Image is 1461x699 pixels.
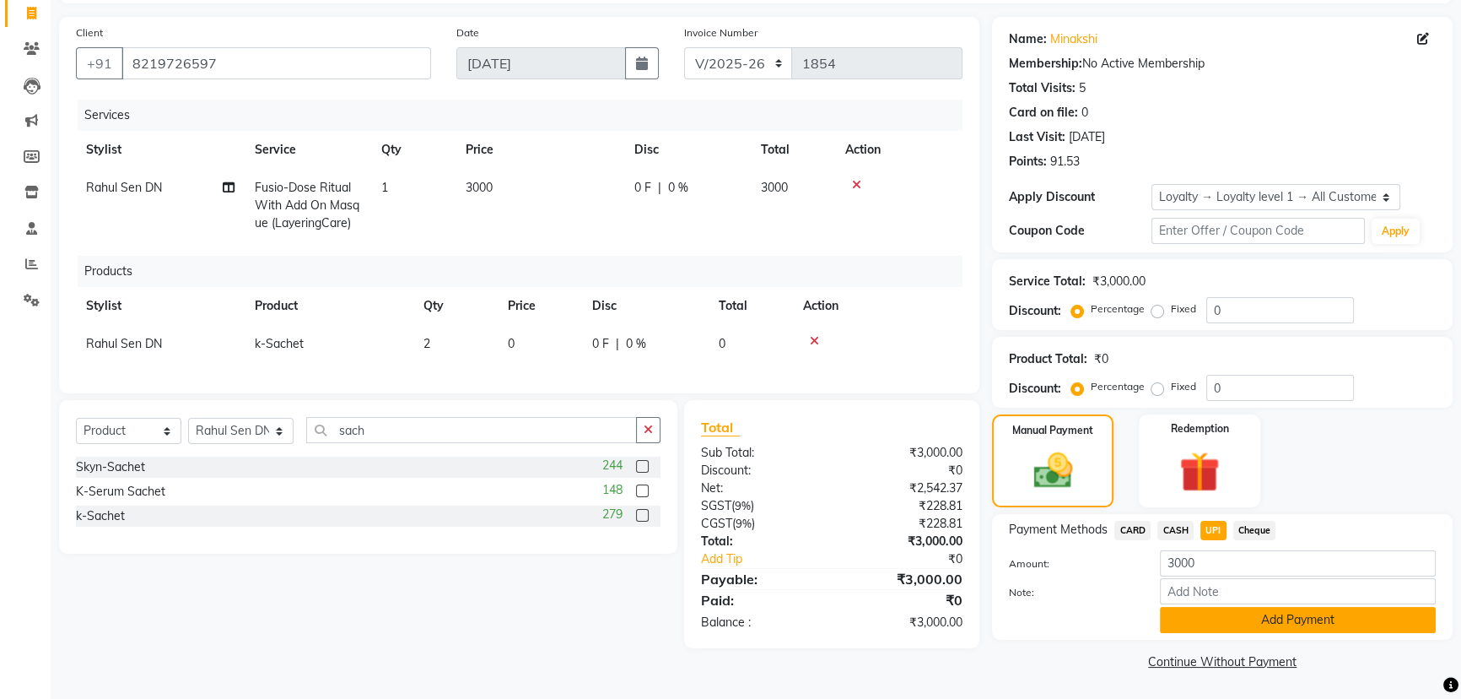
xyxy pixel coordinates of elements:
div: No Active Membership [1009,55,1436,73]
span: | [658,179,661,197]
div: Name: [1009,30,1047,48]
div: Coupon Code [1009,222,1151,240]
span: 279 [602,506,623,523]
a: Minakshi [1050,30,1097,48]
span: 0 % [626,335,646,353]
th: Disc [624,131,751,169]
div: ₹228.81 [832,515,975,533]
div: Discount: [1009,380,1061,398]
div: Net: [688,480,832,497]
th: Action [835,131,962,169]
div: ₹3,000.00 [1092,273,1146,290]
label: Client [76,25,103,41]
th: Total [709,287,793,325]
span: Total [701,419,740,436]
label: Date [456,25,479,41]
div: Membership: [1009,55,1082,73]
input: Amount [1160,550,1436,577]
div: Product Total: [1009,350,1087,368]
span: SGST [701,498,731,513]
span: 1 [381,180,388,195]
span: UPI [1200,521,1226,540]
span: 0 F [634,179,651,197]
div: ₹3,000.00 [832,614,975,631]
label: Invoice Number [684,25,757,41]
input: Enter Offer / Coupon Code [1151,218,1365,244]
span: 0 [719,336,725,351]
div: ₹3,000.00 [832,533,975,550]
div: Services [78,100,975,131]
th: Product [245,287,413,325]
span: 9% [736,517,752,530]
label: Percentage [1091,379,1145,394]
div: Service Total: [1009,273,1086,290]
span: k-Sachet [255,336,304,351]
div: 0 [1081,104,1088,122]
div: 91.53 [1050,153,1080,171]
div: Payable: [688,569,832,589]
th: Service [245,131,371,169]
div: ₹0 [1094,350,1108,368]
th: Price [498,287,582,325]
div: ₹0 [832,590,975,610]
div: ₹3,000.00 [832,569,975,589]
img: _gift.svg [1167,447,1232,497]
th: Price [456,131,624,169]
div: [DATE] [1069,128,1105,146]
a: Continue Without Payment [995,653,1449,671]
span: 0 [508,336,515,351]
span: 3000 [466,180,493,195]
div: Discount: [688,462,832,480]
label: Percentage [1091,301,1145,317]
span: 0 F [592,335,609,353]
div: Total Visits: [1009,79,1076,97]
th: Disc [582,287,709,325]
input: Search or Scan [306,417,637,443]
th: Qty [371,131,456,169]
span: Cheque [1233,521,1276,540]
span: Rahul Sen DN [86,180,162,195]
div: ( ) [688,497,832,515]
button: +91 [76,47,123,79]
div: ₹3,000.00 [832,444,975,462]
div: Last Visit: [1009,128,1065,146]
th: Stylist [76,287,245,325]
span: Payment Methods [1009,521,1108,539]
span: 244 [602,457,623,474]
div: ₹0 [832,462,975,480]
span: CGST [701,516,732,531]
div: Skyn-Sachet [76,458,145,476]
label: Amount: [996,556,1147,572]
span: CASH [1157,521,1194,540]
div: Total: [688,533,832,550]
button: Apply [1372,219,1420,244]
div: Products [78,256,975,287]
span: Rahul Sen DN [86,336,162,351]
button: Add Payment [1160,607,1436,633]
div: Apply Discount [1009,188,1151,206]
div: Discount: [1009,302,1061,320]
span: 9% [735,499,751,512]
a: Add Tip [688,550,856,568]
th: Total [751,131,835,169]
label: Fixed [1171,301,1196,317]
div: k-Sachet [76,507,125,525]
input: Add Note [1160,578,1436,604]
span: | [616,335,619,353]
div: ₹0 [855,550,975,568]
span: Fusio-Dose Ritual With Add On Masque (LayeringCare) [255,180,359,230]
th: Stylist [76,131,245,169]
span: CARD [1114,521,1151,540]
label: Redemption [1171,421,1229,436]
label: Manual Payment [1012,423,1093,438]
span: 148 [602,481,623,499]
div: ₹228.81 [832,497,975,515]
th: Action [793,287,962,325]
label: Fixed [1171,379,1196,394]
div: ( ) [688,515,832,533]
div: Balance : [688,614,832,631]
div: ₹2,542.37 [832,480,975,497]
div: Card on file: [1009,104,1078,122]
div: Paid: [688,590,832,610]
div: Points: [1009,153,1047,171]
